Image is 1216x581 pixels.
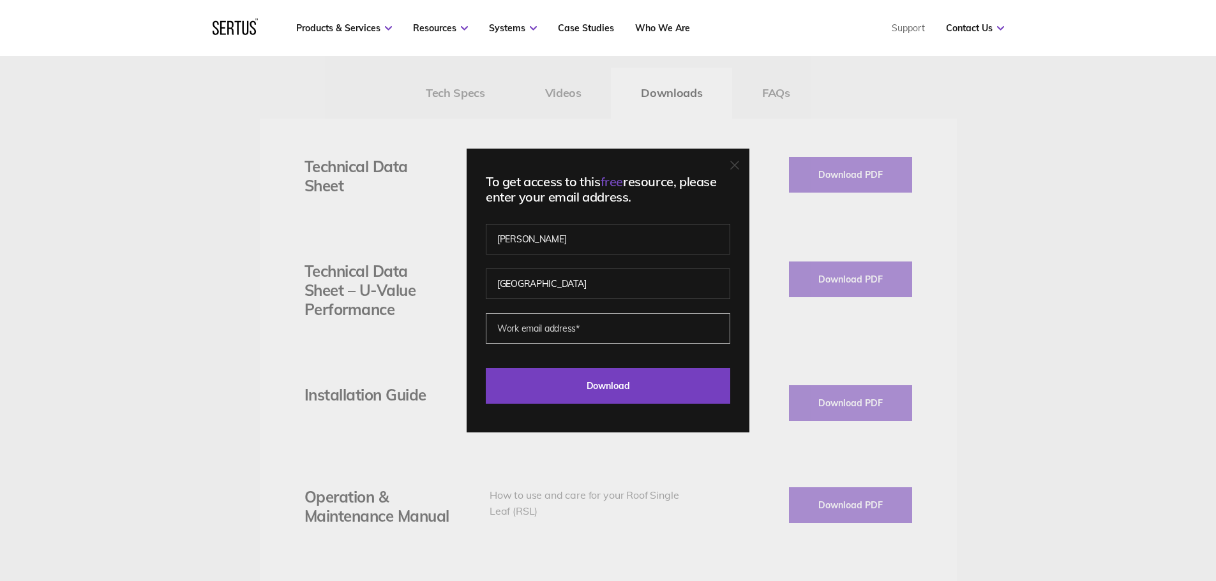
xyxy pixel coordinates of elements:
[486,313,730,344] input: Work email address*
[601,173,623,189] span: free
[486,268,730,299] input: Last name*
[946,22,1004,34] a: Contact Us
[892,22,925,34] a: Support
[413,22,468,34] a: Resources
[635,22,690,34] a: Who We Are
[486,224,730,254] input: First name*
[486,368,730,404] input: Download
[296,22,392,34] a: Products & Services
[486,174,730,205] div: To get access to this resource, please enter your email address.
[986,433,1216,581] iframe: Chat Widget
[489,22,537,34] a: Systems
[558,22,614,34] a: Case Studies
